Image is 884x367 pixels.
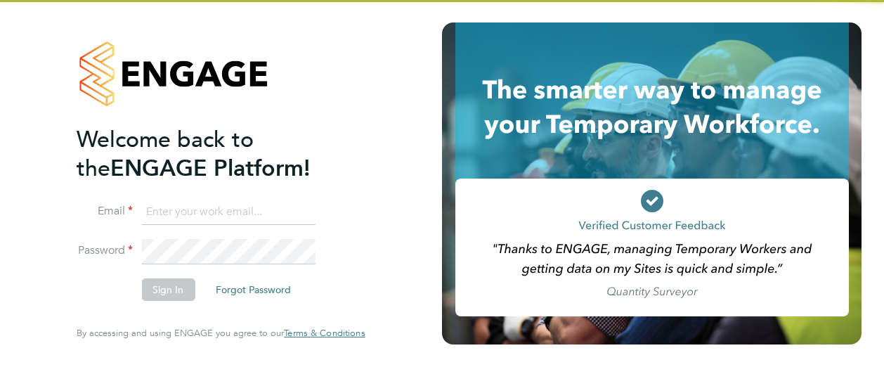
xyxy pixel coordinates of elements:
span: Welcome back to the [77,126,254,182]
input: Enter your work email... [141,200,315,225]
label: Email [77,204,133,219]
button: Forgot Password [204,278,302,301]
a: Terms & Conditions [284,328,365,339]
span: By accessing and using ENGAGE you agree to our [77,327,365,339]
label: Password [77,243,133,258]
button: Sign In [141,278,195,301]
h2: ENGAGE Platform! [77,125,351,183]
